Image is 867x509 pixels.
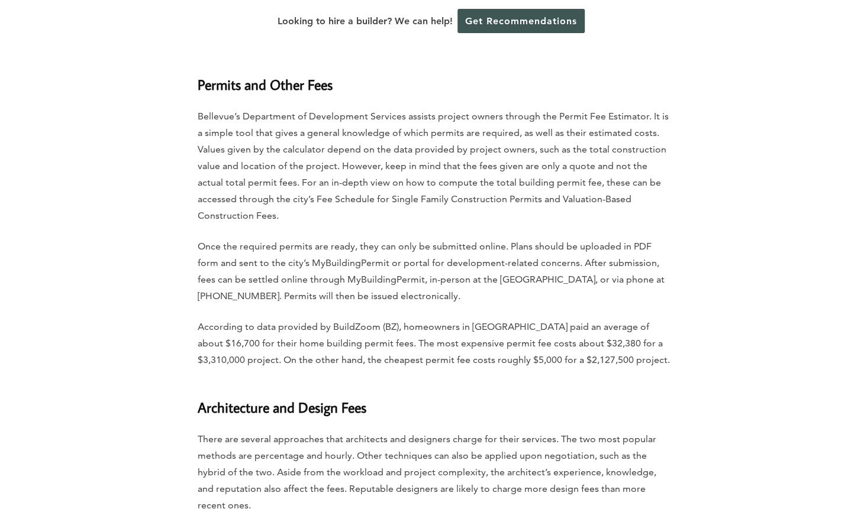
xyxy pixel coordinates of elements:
[198,397,366,416] strong: Architecture and Design Fees
[198,108,670,223] p: Bellevue’s Department of Development Services assists project owners through the Permit Fee Estim...
[198,238,670,304] p: Once the required permits are ready, they can only be submitted online. Plans should be uploaded ...
[198,74,333,93] strong: Permits and Other Fees
[457,9,585,33] a: Get Recommendations
[198,318,670,368] p: According to data provided by BuildZoom (BZ), homeowners in [GEOGRAPHIC_DATA] paid an average of ...
[640,424,853,495] iframe: Drift Widget Chat Controller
